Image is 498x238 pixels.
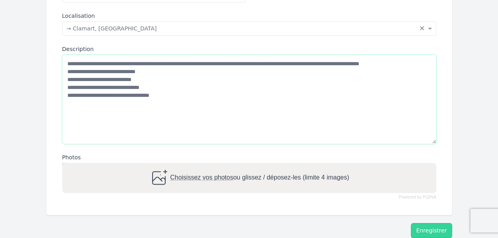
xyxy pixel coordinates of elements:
span: Clear all [419,25,426,32]
span: Choisissez vos photos [170,174,233,181]
label: Photos [62,153,436,161]
a: Powered by PQINA [398,195,436,199]
label: Localisation [62,12,436,20]
label: Description [62,45,436,53]
button: Enregistrer [411,223,452,238]
div: ou glissez / déposez-les (limite 4 images) [149,168,349,187]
